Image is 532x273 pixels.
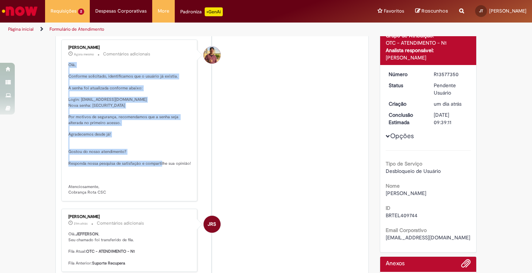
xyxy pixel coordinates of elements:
[68,231,191,266] p: Olá, , Seu chamado foi transferido de fila. Fila Atual: Fila Anterior:
[434,100,468,108] div: 29/09/2025 14:39:07
[386,212,417,219] span: BRTEL409744
[78,8,84,15] span: 2
[386,227,427,233] b: Email Corporativo
[50,26,104,32] a: Formulário de Atendimento
[434,111,468,126] div: [DATE] 09:39:11
[68,215,191,219] div: [PERSON_NAME]
[386,260,405,267] h2: Anexos
[1,4,39,18] img: ServiceNow
[208,215,216,233] span: JRS
[103,51,150,57] small: Comentários adicionais
[386,168,441,174] span: Desbloqueio de Usuário
[51,7,76,15] span: Requisições
[461,259,471,272] button: Adicionar anexos
[386,47,471,54] div: Analista responsável:
[386,54,471,61] div: [PERSON_NAME]
[386,190,426,197] span: [PERSON_NAME]
[434,100,461,107] span: um dia atrás
[74,221,88,226] time: 30/09/2025 14:30:45
[76,231,98,237] b: JEFFERSON
[158,7,169,15] span: More
[383,82,429,89] dt: Status
[68,62,191,195] p: Olá, Conforme solicitado, identificamos que o usuário já existia. A senha foi atualizada conforme...
[74,221,88,226] span: 21m atrás
[92,260,125,266] b: Suporte Recupera
[384,7,404,15] span: Favoritos
[86,249,135,254] b: OTC - ATENDIMENTO - N1
[8,26,34,32] a: Página inicial
[422,7,448,14] span: Rascunhos
[434,71,468,78] div: R13577350
[205,7,223,16] p: +GenAi
[386,205,391,211] b: ID
[386,39,471,47] div: OTC - ATENDIMENTO - N1
[180,7,223,16] div: Padroniza
[434,100,461,107] time: 29/09/2025 14:39:07
[479,8,483,13] span: JT
[434,82,468,96] div: Pendente Usuário
[383,100,429,108] dt: Criação
[6,23,349,36] ul: Trilhas de página
[415,8,448,15] a: Rascunhos
[97,220,144,226] small: Comentários adicionais
[74,52,94,57] span: Agora mesmo
[383,71,429,78] dt: Número
[68,45,191,50] div: [PERSON_NAME]
[204,216,221,233] div: Jackeline Renata Silva Dos Santos
[386,234,470,241] span: [EMAIL_ADDRESS][DOMAIN_NAME]
[383,111,429,126] dt: Conclusão Estimada
[74,52,94,57] time: 30/09/2025 14:51:45
[386,182,400,189] b: Nome
[95,7,147,15] span: Despesas Corporativas
[204,47,221,64] div: Vitor Jeremias Da Silva
[489,8,526,14] span: [PERSON_NAME]
[386,160,422,167] b: Tipo de Serviço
